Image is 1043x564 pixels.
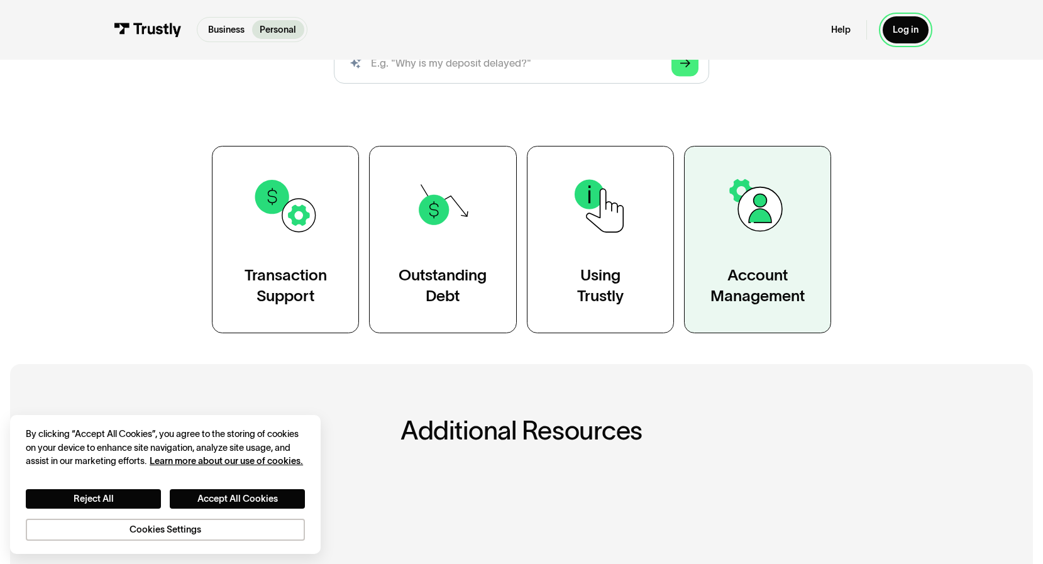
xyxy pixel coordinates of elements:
h2: Additional Resources [146,416,897,445]
p: Personal [260,23,296,37]
a: Personal [252,20,304,39]
button: Cookies Settings [26,519,305,541]
a: Business [200,20,252,39]
a: UsingTrustly [527,146,674,333]
a: Log in [883,16,929,43]
div: Using Trustly [577,265,624,307]
a: More information about your privacy, opens in a new tab [150,456,303,466]
img: Trustly Logo [114,23,182,37]
a: OutstandingDebt [369,146,516,333]
button: Reject All [26,489,161,509]
div: By clicking “Accept All Cookies”, you agree to the storing of cookies on your device to enhance s... [26,428,305,468]
a: TransactionSupport [212,146,359,333]
p: Business [208,23,245,37]
a: Help [831,24,851,36]
div: Outstanding Debt [399,265,487,307]
form: Search [334,42,709,84]
div: Log in [893,24,919,36]
a: AccountManagement [684,146,831,333]
div: Account Management [710,265,805,307]
div: Cookie banner [10,415,321,554]
div: Transaction Support [245,265,327,307]
button: Accept All Cookies [170,489,305,509]
input: search [334,42,709,84]
div: Privacy [26,428,305,541]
